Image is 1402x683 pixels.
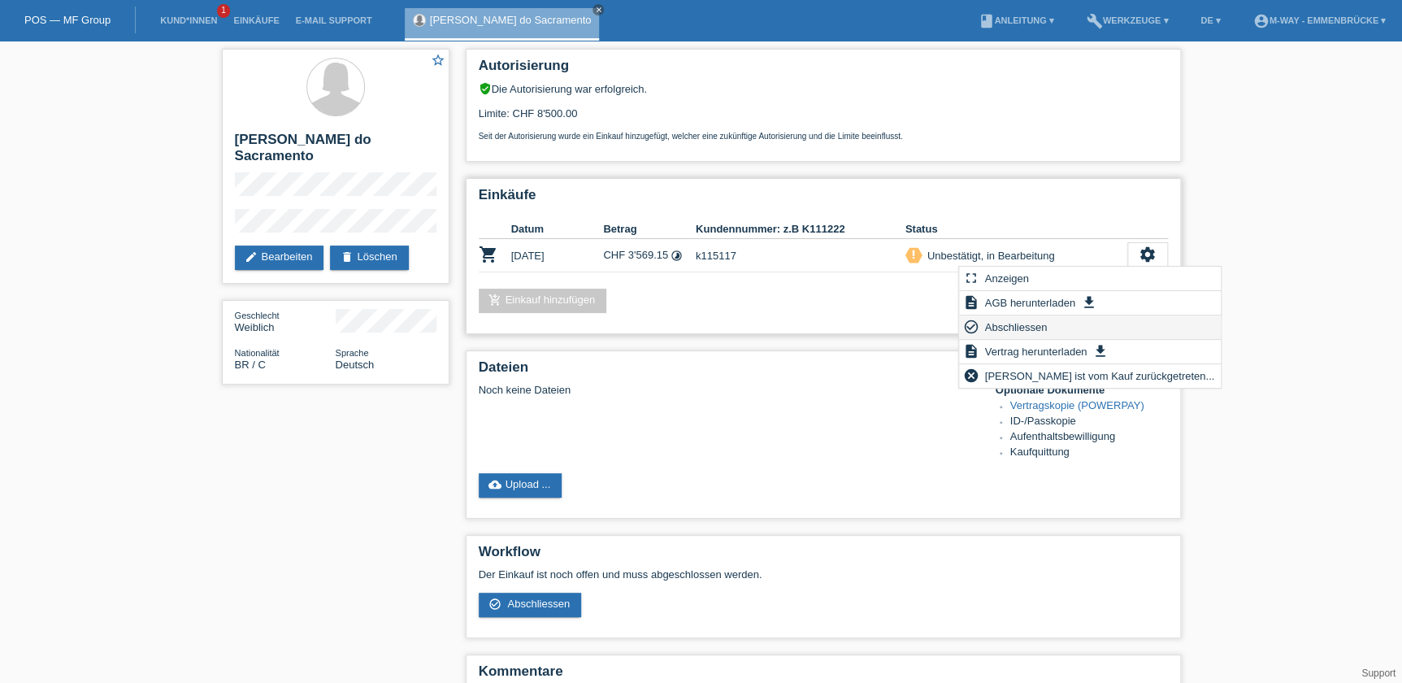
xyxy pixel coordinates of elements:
[235,246,324,270] a: editBearbeiten
[431,53,445,70] a: star_border
[963,270,979,286] i: fullscreen
[235,348,280,358] span: Nationalität
[696,220,905,239] th: Kundennummer: z.B K111222
[479,593,582,617] a: check_circle_outline Abschliessen
[479,58,1168,82] h2: Autorisierung
[479,82,1168,95] div: Die Autorisierung war erfolgreich.
[922,247,1055,264] div: Unbestätigt, in Bearbeitung
[1010,430,1168,446] li: Aufenthaltsbewilligung
[1192,15,1228,25] a: DE ▾
[479,384,975,396] div: Noch keine Dateien
[479,132,1168,141] p: Seit der Autorisierung wurde ein Einkauf hinzugefügt, welcher eine zukünftige Autorisierung und d...
[908,249,919,260] i: priority_high
[488,478,501,491] i: cloud_upload
[479,95,1168,141] div: Limite: CHF 8'500.00
[982,268,1031,288] span: Anzeigen
[970,15,1061,25] a: bookAnleitung ▾
[235,359,266,371] span: Brasilien / C / 03.03.2018
[511,239,604,272] td: [DATE]
[1087,13,1103,29] i: build
[235,311,280,320] span: Geschlecht
[225,15,287,25] a: Einkäufe
[1139,246,1157,263] i: settings
[479,359,1168,384] h2: Dateien
[336,359,375,371] span: Deutsch
[982,293,1077,312] span: AGB herunterladen
[905,220,1127,239] th: Status
[336,348,369,358] span: Sprache
[696,239,905,272] td: k115117
[152,15,225,25] a: Kund*innen
[1010,399,1144,411] a: Vertragskopie (POWERPAY)
[1010,415,1168,430] li: ID-/Passkopie
[1361,668,1395,679] a: Support
[963,319,979,335] i: check_circle_outline
[978,13,994,29] i: book
[479,187,1168,211] h2: Einkäufe
[1252,13,1269,29] i: account_circle
[24,14,111,26] a: POS — MF Group
[235,132,436,172] h2: [PERSON_NAME] do Sacramento
[1079,15,1177,25] a: buildWerkzeuge ▾
[996,384,1168,396] h4: Optionale Dokumente
[671,250,683,262] i: Fixe Raten (24 Raten)
[488,598,501,611] i: check_circle_outline
[982,317,1049,337] span: Abschliessen
[479,289,607,313] a: add_shopping_cartEinkauf hinzufügen
[330,246,408,270] a: deleteLöschen
[511,220,604,239] th: Datum
[217,4,230,18] span: 1
[1080,294,1096,311] i: get_app
[603,220,696,239] th: Betrag
[603,239,696,272] td: CHF 3'569.15
[288,15,380,25] a: E-Mail Support
[507,598,570,610] span: Abschliessen
[479,245,498,264] i: POSP00028595
[479,568,1168,581] p: Der Einkauf ist noch offen und muss abgeschlossen werden.
[963,294,979,311] i: description
[479,82,492,95] i: verified_user
[592,4,604,15] a: close
[235,309,336,333] div: Weiblich
[488,294,501,307] i: add_shopping_cart
[431,53,445,67] i: star_border
[1010,446,1168,461] li: Kaufquittung
[479,473,562,498] a: cloud_uploadUpload ...
[594,6,602,14] i: close
[340,250,353,263] i: delete
[430,14,592,26] a: [PERSON_NAME] do Sacramento
[245,250,258,263] i: edit
[479,544,1168,568] h2: Workflow
[1244,15,1394,25] a: account_circlem-way - Emmenbrücke ▾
